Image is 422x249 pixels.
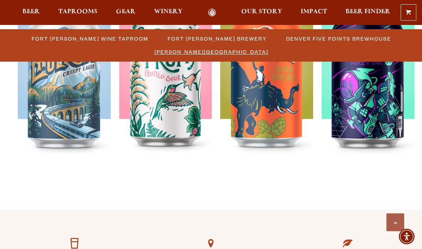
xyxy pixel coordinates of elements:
span: [PERSON_NAME][GEOGRAPHIC_DATA] [154,47,268,57]
a: Fort [PERSON_NAME] Wine Taproom [27,33,152,44]
a: [PERSON_NAME][GEOGRAPHIC_DATA] [150,47,272,57]
span: Fort [PERSON_NAME] Wine Taproom [32,33,148,44]
a: Winery [149,9,187,17]
a: Taprooms [54,9,102,17]
a: Odell Home [199,9,226,17]
span: Denver Five Points Brewhouse [286,33,391,44]
a: Beer [18,9,44,17]
a: Fort [PERSON_NAME] Brewery [163,33,270,44]
span: Winery [154,9,183,15]
a: Beer Finder [341,9,395,17]
span: Beer [22,9,40,15]
span: Beer Finder [345,9,390,15]
span: Fort [PERSON_NAME] Brewery [168,33,267,44]
a: Scroll to top [386,213,404,231]
a: Impact [296,9,332,17]
span: Taprooms [58,9,97,15]
a: Denver Five Points Brewhouse [282,33,395,44]
div: Accessibility Menu [399,229,415,244]
span: Impact [301,9,327,15]
span: Our Story [241,9,282,15]
a: Our Story [237,9,287,17]
a: Gear [111,9,140,17]
span: Gear [116,9,136,15]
